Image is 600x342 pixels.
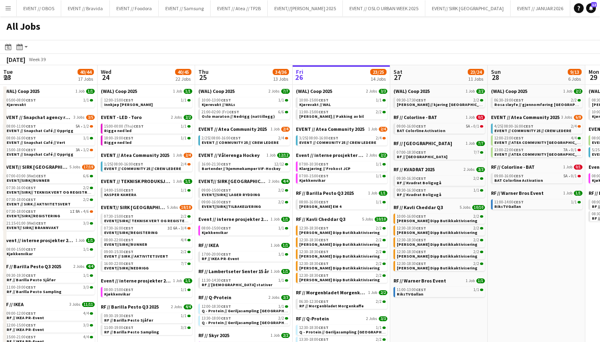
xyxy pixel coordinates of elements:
[571,124,577,128] span: 2/4
[76,124,80,128] span: 5A
[299,161,386,171] a: 07:00-10:30CEST1/1Klargjøring // Frokost JCP
[110,0,159,16] button: EVENT // Foodora
[591,2,597,7] span: 12
[296,88,332,94] span: (WAL) Coop 2025
[299,173,386,183] a: 07:00-15:00CEST1/1Kjøkkenvikar
[83,124,89,128] span: 1/2
[278,110,284,114] span: 6/6
[7,135,93,145] a: 08:00-16:00CEST1/1EVENT // Snapchat Café // Vert
[491,114,582,120] a: EVENT // Atea Community 20253 Jobs6/9
[7,148,93,152] div: •
[376,174,382,178] span: 1/1
[184,115,192,120] span: 2/2
[476,167,485,172] span: 3/3
[416,176,426,181] span: CEST
[494,128,571,133] span: EVENT // COMMUNITY 25 // CREW LEDERE
[366,89,377,94] span: 2 Jobs
[466,115,475,120] span: 1 Job
[104,188,133,192] span: 14:00-15:00
[198,88,290,126] div: (WAL) Coop 20252 Jobs7/710:00-13:00CEST1/1Kjørevakt // WALs21:00-02:00 (Fri)CEST6/6Oslo maraton /...
[296,126,364,132] span: EVENT // Atea Community 2025
[7,136,36,140] span: 08:00-16:00
[198,152,260,158] span: EVENT // Vålerenga Hockey
[281,127,290,132] span: 2/4
[393,166,435,172] span: RF // KVADRAT 2025
[3,88,95,94] a: (WAL) Coop 20251 Job1/1
[7,124,36,128] span: 08:00-11:00
[328,135,338,141] span: CEST
[202,102,235,107] span: Kjørevakt // WALs
[202,136,211,140] span: 2/25
[491,164,582,190] div: RF // Colorline - BAT1 Job0/109:00-16:00CEST5A•0/1BAT Colorline Activation
[393,114,437,120] span: RF // Colorline - BAT
[101,152,169,158] span: EVENT // Atea Community 2025
[221,97,231,103] span: CEST
[299,114,364,119] span: Rosa sløyfe // Pakking av bil
[296,152,387,158] a: Event // interne prosjekter 20252 Jobs2/2
[278,136,284,140] span: 2/4
[379,89,387,94] span: 3/3
[281,89,290,94] span: 7/7
[318,97,329,103] span: CEST
[393,140,485,166] div: RF // [GEOGRAPHIC_DATA]1 Job7/707:00-18:30CEST7/7RF // [GEOGRAPHIC_DATA]
[101,114,192,120] a: EVENT - LED - Toro2 Jobs2/2
[211,0,268,16] button: EVENT // Atea // TP2B
[7,174,46,178] span: 07:00-03:00 (Wed)
[494,147,581,157] a: 13:00-22:00CEST7A•0/1EVENT // ATEA COMMUNITY [GEOGRAPHIC_DATA] // EVENT CREW
[299,135,386,145] a: 3/25|08:00-16:00CEST2/4EVENT // COMMUNITY 25 // CREW LEDERE
[104,188,191,197] a: 14:00-15:00CEST1/1KASPER KAMERA
[494,148,581,152] div: •
[82,165,95,170] span: 17/19
[36,173,46,179] span: CEST
[3,114,95,164] div: EVENT // Snapchat agency roadshow3 Jobs3/508:00-11:00CEST5A•1/2EVENT // Snapchat Café // Opprigg0...
[202,166,280,171] span: Bartender // hjemmekamper VIF-Hockey
[7,185,93,194] a: 07:30-16:00CEST2/2EVENT//SIRK// TEKNISK VERT OG REGISTRERING
[416,124,426,129] span: CEST
[491,190,582,196] a: RF // Warner Bros Event1 Job1/1
[26,185,36,190] span: CEST
[494,98,524,102] span: 06:30-19:00
[101,114,142,120] span: EVENT - LED - Toro
[112,161,113,167] span: |
[221,161,231,167] span: CEST
[209,135,211,141] span: |
[296,88,387,94] a: (WAL) Coop 20252 Jobs3/3
[101,88,192,94] a: (WAL) Coop 20251 Job1/1
[504,124,533,128] span: 08:00-16:00
[229,109,239,115] span: CEST
[464,167,475,172] span: 2 Jobs
[397,180,441,185] span: RF // Kvadrat Boligugå
[104,161,191,171] a: 1/25|08:00-16:00CEST2/4EVENT // COMMUNITY 25 // CREW LEDERE
[299,98,329,102] span: 10:00-15:00
[3,164,68,170] span: EVENT// SIRK NORGE
[114,162,143,166] span: 08:00-16:00
[181,136,187,140] span: 1/1
[318,109,329,115] span: CEST
[3,164,95,237] div: EVENT// SIRK [GEOGRAPHIC_DATA]5 Jobs17/1907:00-03:00 (Wed)CEST6/6EVENT//SIRK//RUNNER07:30-16:00CE...
[202,192,260,197] span: EVENT//SIRK// LAGER RYDDING
[476,115,485,120] span: 0/1
[123,135,133,141] span: CEST
[563,148,568,152] span: 7A
[397,124,483,128] div: •
[269,179,280,184] span: 2 Jobs
[104,98,133,102] span: 12:00-15:00
[513,135,524,141] span: CEST
[299,140,376,145] span: EVENT // COMMUNITY 25 // CREW LEDERE
[296,190,387,216] div: RF // Barilla Pesto Q3 20251 Job1/108:00-16:00CEST1/1[PERSON_NAME] EM 4
[101,88,192,114] div: (WAL) Coop 20251 Job1/112:00-15:00CEST1/1Innkjøp [PERSON_NAME]
[393,166,485,204] div: RF // KVADRAT 20252 Jobs3/309:30-16:30CEST2/2RF // Kvadrat Boligugå09:30-16:30CEST1/1RF // Kvadra...
[83,186,89,190] span: 2/2
[76,89,84,94] span: 1 Job
[184,89,192,94] span: 1/1
[296,88,387,126] div: (WAL) Coop 20252 Jobs3/310:00-15:00CEST1/1Kjørevakt // WAL11:00-15:00CEST2/2[PERSON_NAME] // Pakk...
[561,115,572,120] span: 3 Jobs
[376,98,382,102] span: 1/1
[202,162,231,166] span: 16:00-21:30
[513,173,524,179] span: CEST
[491,190,582,211] div: RF // Warner Bros Event1 Job1/111:00-14:00CEST1/1RiksTVGallan
[296,126,387,152] div: EVENT // Atea Community 20251 Job2/43/25|08:00-16:00CEST2/4EVENT // COMMUNITY 25 // CREW LEDERE
[473,188,479,192] span: 1/1
[397,150,483,159] a: 07:00-18:30CEST7/7RF // [GEOGRAPHIC_DATA]
[269,89,280,94] span: 2 Jobs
